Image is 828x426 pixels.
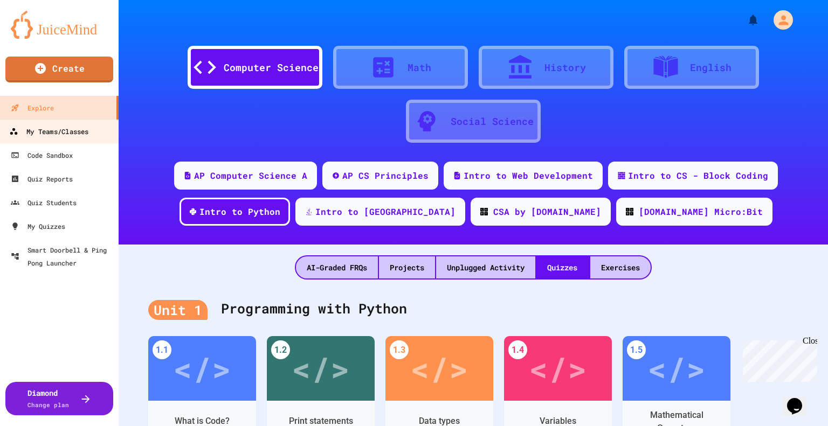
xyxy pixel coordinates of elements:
[194,169,307,182] div: AP Computer Science A
[342,169,429,182] div: AP CS Principles
[11,172,73,185] div: Quiz Reports
[199,205,280,218] div: Intro to Python
[639,205,763,218] div: [DOMAIN_NAME] Micro:Bit
[436,256,535,278] div: Unplugged Activity
[292,344,350,393] div: </>
[408,60,431,75] div: Math
[626,208,633,215] img: CODE_logo_RGB.png
[173,344,231,393] div: </>
[11,11,108,39] img: logo-orange.svg
[27,401,69,409] span: Change plan
[783,383,817,415] iframe: chat widget
[11,220,65,233] div: My Quizzes
[544,60,586,75] div: History
[148,300,208,320] div: Unit 1
[11,196,77,209] div: Quiz Students
[379,256,435,278] div: Projects
[27,387,69,410] div: Diamond
[762,8,796,32] div: My Account
[390,340,409,359] div: 1.3
[11,101,54,114] div: Explore
[647,344,706,393] div: </>
[153,340,171,359] div: 1.1
[493,205,601,218] div: CSA by [DOMAIN_NAME]
[9,125,88,138] div: My Teams/Classes
[628,169,768,182] div: Intro to CS - Block Coding
[5,57,113,82] a: Create
[627,340,646,359] div: 1.5
[5,382,113,415] button: DiamondChange plan
[739,336,817,382] iframe: chat widget
[464,169,593,182] div: Intro to Web Development
[315,205,456,218] div: Intro to [GEOGRAPHIC_DATA]
[590,256,651,278] div: Exercises
[296,256,378,278] div: AI-Graded FRQs
[410,344,468,393] div: </>
[271,340,290,359] div: 1.2
[148,288,798,331] div: Programming with Python
[480,208,488,215] img: CODE_logo_RGB.png
[690,60,732,75] div: English
[11,243,114,269] div: Smart Doorbell & Ping Pong Launcher
[451,114,534,129] div: Social Science
[536,256,588,278] div: Quizzes
[727,11,762,29] div: My Notifications
[224,60,319,75] div: Computer Science
[508,340,527,359] div: 1.4
[4,4,74,68] div: Chat with us now!Close
[529,344,587,393] div: </>
[11,149,73,162] div: Code Sandbox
